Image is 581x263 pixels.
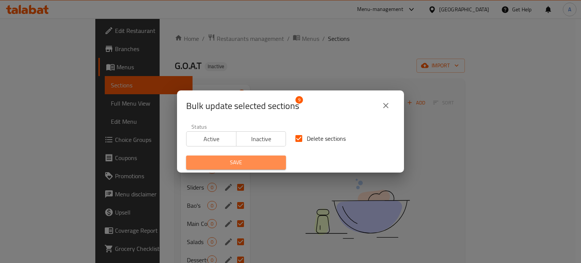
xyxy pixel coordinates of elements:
button: Active [186,131,236,146]
span: 9 [295,96,303,104]
span: Inactive [239,134,283,145]
span: Selected section count [186,100,299,112]
button: Save [186,156,286,170]
button: close [377,96,395,115]
span: Save [192,158,280,167]
span: Delete sections [307,134,346,143]
span: Active [190,134,233,145]
button: Inactive [236,131,286,146]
